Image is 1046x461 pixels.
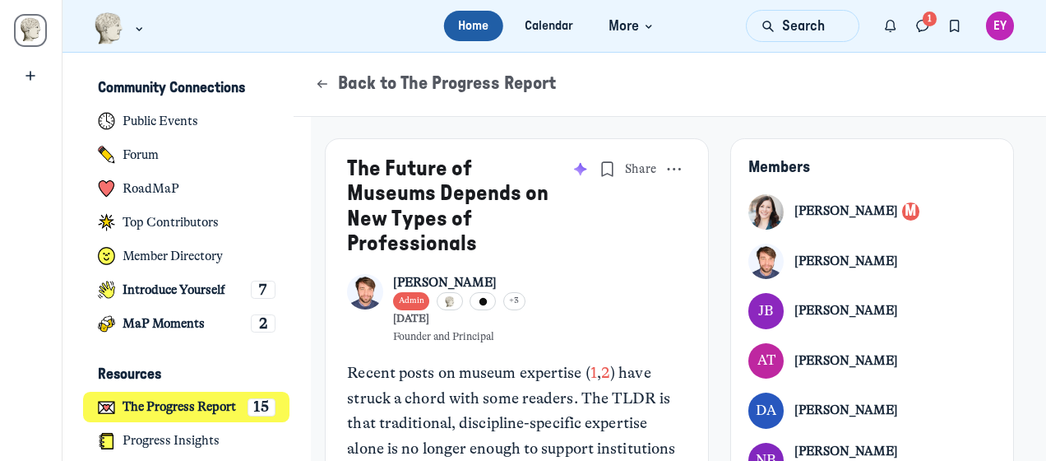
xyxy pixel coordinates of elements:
[123,114,198,129] h4: Public Events
[748,159,810,177] button: Members
[661,156,686,181] button: Post actions
[83,361,289,389] button: ResourcesCollapse space
[123,282,225,298] h4: Introduce Yourself
[794,352,898,370] div: [PERSON_NAME]
[509,295,519,308] span: +3
[510,11,587,41] a: Calendar
[986,12,1015,40] button: User menu options
[98,79,245,97] h3: Community Connections
[601,364,610,382] a: 2
[123,249,223,264] h4: Member Directory
[347,274,382,310] a: View Kyle Bowen profile
[14,14,47,47] a: Museums as Progress
[907,10,939,42] button: Direct messages
[83,241,289,272] a: Member Directory
[94,11,147,46] button: Museums as Progress logo
[83,392,289,422] a: The Progress Report15
[294,53,1046,117] header: Page Header
[393,311,429,325] a: [DATE]
[123,399,236,415] h4: The Progress Report
[986,12,1015,40] div: EY
[594,11,664,41] button: More
[123,215,219,230] h4: Top Contributors
[748,393,995,428] a: View Donovan Alkire profile
[83,106,289,137] a: Public Events
[83,174,289,204] a: RoadMaP
[794,253,898,271] div: [PERSON_NAME]
[98,366,161,384] h3: Resources
[123,181,179,197] h4: RoadMaP
[16,62,45,91] a: Create a new community
[83,309,289,339] a: MaP Moments2
[393,274,497,292] a: View Kyle Bowen profile
[123,316,205,332] h4: MaP Moments
[83,140,289,170] a: Forum
[622,156,660,181] button: Share
[748,160,810,175] span: Members
[83,275,289,305] a: Introduce Yourself7
[748,343,784,379] div: AT
[123,433,220,449] h4: Progress Insights
[251,314,275,333] div: 2
[123,147,159,163] h4: Forum
[794,302,898,320] div: [PERSON_NAME]
[444,11,503,41] a: Home
[347,158,548,254] a: The Future of Museums Depends on New Types of Professionals
[83,74,289,103] button: Community ConnectionsCollapse space
[393,274,558,343] button: View Kyle Bowen profileAdmin+3[DATE]Founder and Principal
[94,12,124,44] img: Museums as Progress logo
[794,203,919,221] div: [PERSON_NAME]
[746,10,859,42] button: Search
[83,207,289,238] a: Top Contributors
[568,156,593,181] button: Summarize
[748,343,995,379] a: View Amanda Thys profile
[748,244,995,279] a: View Kyle Bowen profile
[595,156,619,181] button: Bookmarks
[902,203,920,221] span: M
[748,293,784,328] div: JB
[748,194,995,230] a: View Rosie Siemer profile
[794,402,898,420] div: [PERSON_NAME]
[609,16,657,37] span: More
[393,329,494,343] button: Founder and Principal
[938,10,970,42] button: Bookmarks
[83,426,289,456] a: Progress Insights
[748,293,995,328] a: View James Burns profile
[251,281,275,299] div: 7
[17,17,44,44] img: Museums as Progress logo
[748,393,784,428] div: DA
[399,295,424,308] span: Admin
[248,398,275,417] div: 15
[875,10,907,42] button: Notifications
[314,72,556,96] button: Back to The Progress Report
[625,161,656,179] span: Share
[590,364,597,382] a: 1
